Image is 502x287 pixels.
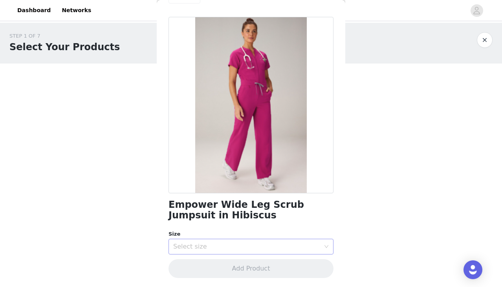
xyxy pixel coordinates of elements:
div: Size [169,230,333,238]
h1: Select Your Products [9,40,120,54]
button: Add Product [169,259,333,278]
div: Open Intercom Messenger [464,260,482,279]
div: STEP 1 OF 7 [9,32,120,40]
div: avatar [473,4,480,17]
a: Dashboard [13,2,55,19]
h1: Empower Wide Leg Scrub Jumpsuit in Hibiscus [169,200,333,221]
i: icon: down [324,244,329,250]
a: Networks [57,2,96,19]
div: Select size [173,243,320,251]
